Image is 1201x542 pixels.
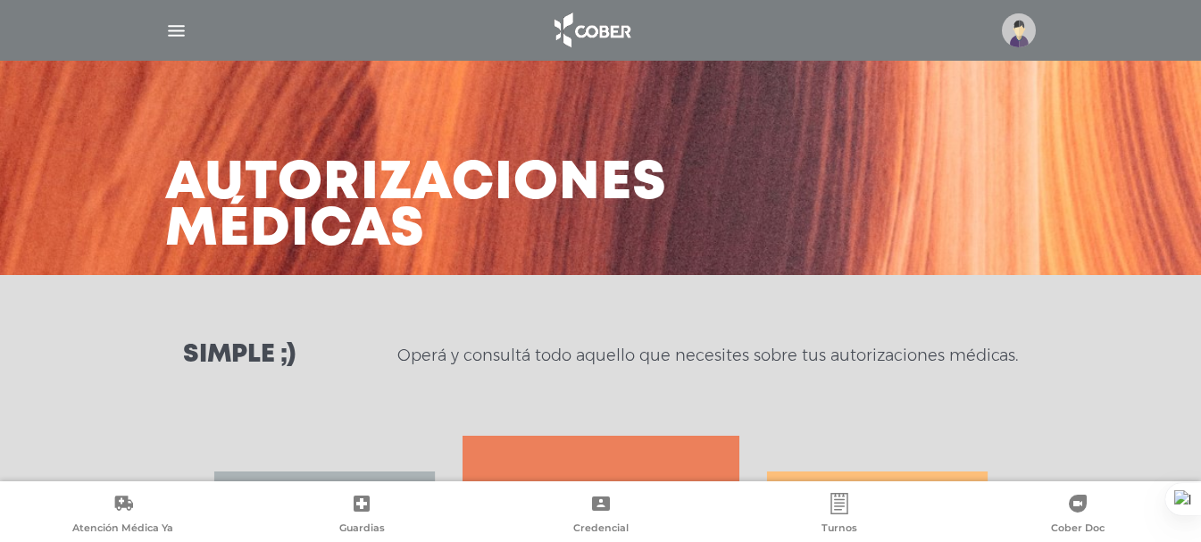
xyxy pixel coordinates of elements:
a: Atención Médica Ya [4,493,242,538]
a: Cober Doc [959,493,1197,538]
h3: Autorizaciones médicas [165,161,667,254]
a: Turnos [720,493,958,538]
span: Cober Doc [1051,521,1105,538]
img: Cober_menu-lines-white.svg [165,20,188,42]
span: Guardias [339,521,385,538]
a: Credencial [481,493,720,538]
span: Turnos [822,521,857,538]
span: Credencial [573,521,629,538]
span: Atención Médica Ya [72,521,173,538]
p: Operá y consultá todo aquello que necesites sobre tus autorizaciones médicas. [397,345,1018,366]
a: Guardias [242,493,480,538]
img: logo_cober_home-white.png [545,9,638,52]
h3: Simple ;) [183,343,296,368]
img: profile-placeholder.svg [1002,13,1036,47]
